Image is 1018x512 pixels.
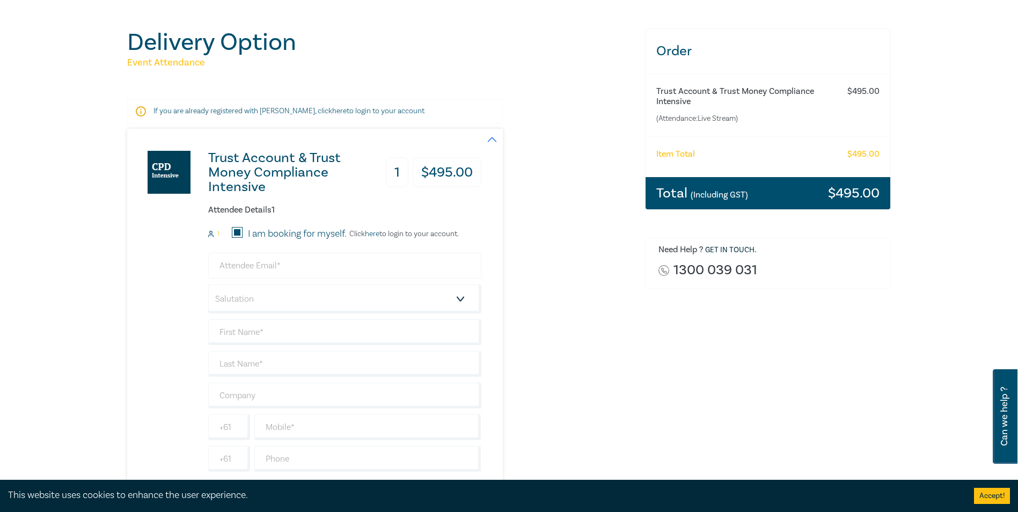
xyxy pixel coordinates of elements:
[332,106,347,116] a: here
[127,56,632,69] h5: Event Attendance
[828,186,880,200] h3: $ 495.00
[248,227,347,241] label: I am booking for myself.
[208,253,481,279] input: Attendee Email*
[208,414,250,440] input: +61
[347,230,459,238] p: Click to login to your account.
[847,86,880,97] h6: $ 495.00
[656,186,748,200] h3: Total
[148,151,191,194] img: Trust Account & Trust Money Compliance Intensive
[656,113,837,124] small: (Attendance: Live Stream )
[8,488,958,502] div: This website uses cookies to enhance the user experience.
[254,414,481,440] input: Mobile*
[208,151,385,194] h3: Trust Account & Trust Money Compliance Intensive
[847,149,880,159] h6: $ 495.00
[254,446,481,472] input: Phone
[658,245,883,255] h6: Need Help ? .
[705,245,755,255] a: Get in touch
[386,158,408,187] h3: 1
[208,383,481,408] input: Company
[127,28,632,56] h1: Delivery Option
[691,189,748,200] small: (Including GST)
[974,488,1010,504] button: Accept cookies
[365,229,379,239] a: here
[673,263,757,277] a: 1300 039 031
[153,106,477,116] p: If you are already registered with [PERSON_NAME], click to login to your account
[217,230,219,238] small: 1
[208,446,250,472] input: +61
[413,158,481,187] h3: $ 495.00
[656,86,837,107] h6: Trust Account & Trust Money Compliance Intensive
[208,351,481,377] input: Last Name*
[656,149,695,159] h6: Item Total
[999,376,1009,457] span: Can we help ?
[208,205,481,215] h6: Attendee Details 1
[646,29,891,74] h3: Order
[208,319,481,345] input: First Name*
